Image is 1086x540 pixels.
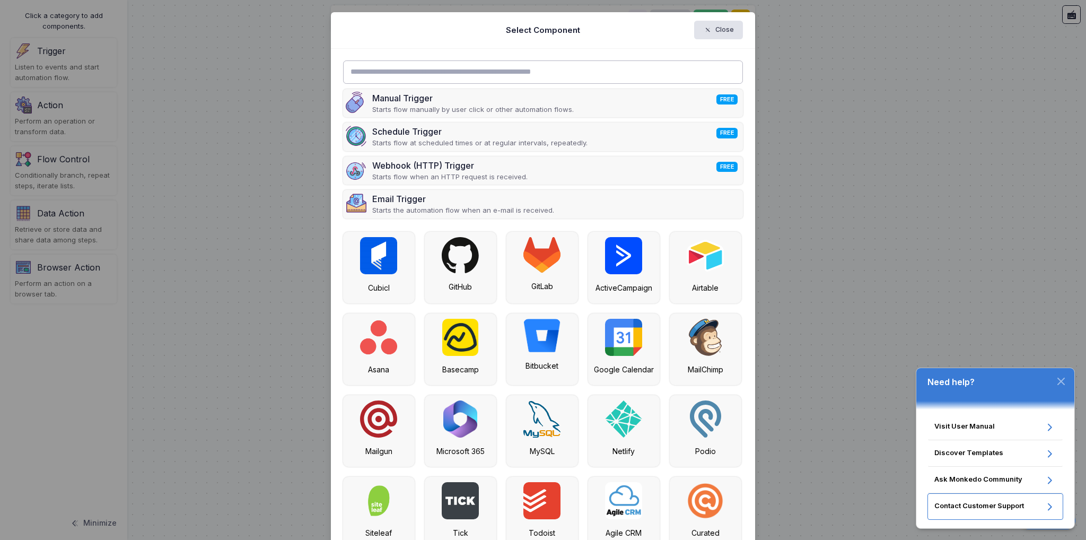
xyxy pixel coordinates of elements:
[442,482,479,519] img: tick.png
[523,237,560,273] img: gitlab.svg
[605,319,642,356] img: google-calendar.svg
[430,446,491,457] div: Microsoft 365
[927,493,1063,520] a: Contact Customer Support
[372,92,574,104] div: Manual Trigger
[716,162,738,172] span: FREE
[372,138,588,149] p: Starts flow at scheduled times or at regular intervals, repeatedly.
[523,400,560,438] img: mysql.svg
[372,172,528,182] p: Starts flow when an HTTP request is received.
[430,281,491,292] div: GitHub
[605,400,642,438] img: netlify.svg
[687,237,724,274] img: airtable.png
[916,368,1074,401] h3: Need help?
[605,237,642,274] img: active-campaign.png
[443,400,477,438] img: microsoft-365.png
[687,482,724,519] img: curated.png
[675,282,736,293] div: Airtable
[348,364,409,375] div: Asana
[593,446,654,457] div: Netlify
[934,474,1044,486] span: Ask Monkedo Community
[442,319,478,356] img: basecamp.png
[593,527,654,538] div: Agile CRM
[348,282,409,293] div: Cubicl
[675,527,736,538] div: Curated
[346,125,367,146] img: schedule.png
[346,193,367,214] img: email.png
[372,205,554,216] p: Starts the automation flow when an e-mail is received.
[512,446,573,457] div: MySQL
[346,159,367,180] img: webhook-v2.png
[442,237,479,273] img: github.svg
[716,94,738,104] span: FREE
[512,527,573,538] div: Todoist
[360,482,397,519] img: siteleaf.jpg
[523,482,560,519] img: todoist.png
[372,193,554,205] div: Email Trigger
[927,440,1063,467] a: Discover Templates
[348,527,409,538] div: Siteleaf
[430,527,491,538] div: Tick
[927,414,1063,440] a: Visit User Manual
[694,21,743,39] button: Close
[690,400,721,438] img: podio.svg
[605,482,642,519] img: agile-crm.png
[927,467,1063,493] a: Ask Monkedo Community
[934,447,1044,460] span: Discover Templates
[360,400,397,438] img: mailgun.svg
[934,421,1044,433] span: Visit User Manual
[593,364,654,375] div: Google Calendar
[360,319,397,356] img: asana.png
[372,125,588,138] div: Schedule Trigger
[934,500,1044,513] span: Contact Customer Support
[372,159,528,172] div: Webhook (HTTP) Trigger
[346,92,367,113] img: manual.png
[348,446,409,457] div: Mailgun
[593,282,654,293] div: ActiveCampaign
[523,319,560,352] img: bitbucket.png
[716,128,738,138] span: FREE
[372,104,574,115] p: Starts flow manually by user click or other automation flows.
[512,360,573,371] div: Bitbucket
[512,281,573,292] div: GitLab
[360,237,397,274] img: cubicl.jpg
[689,319,722,356] img: mailchimp.svg
[506,24,580,36] h5: Select Component
[675,364,736,375] div: MailChimp
[430,364,491,375] div: Basecamp
[675,446,736,457] div: Podio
